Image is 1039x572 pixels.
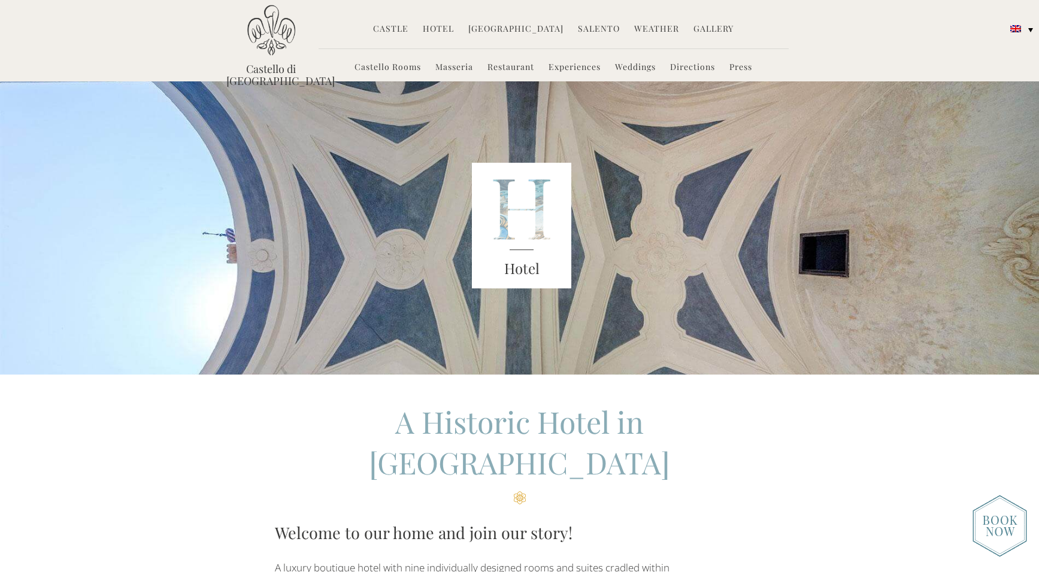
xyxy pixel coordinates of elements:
a: Press [729,61,752,75]
a: Gallery [693,23,734,36]
a: Restaurant [487,61,534,75]
a: [GEOGRAPHIC_DATA] [468,23,564,36]
a: Experiences [549,61,601,75]
a: Castle [373,23,408,36]
a: Weather [634,23,679,36]
a: Castello Rooms [355,61,421,75]
h2: A Historic Hotel in [GEOGRAPHIC_DATA] [275,401,764,504]
img: English [1010,25,1021,32]
h3: Welcome to our home and join our story! [275,521,764,544]
a: Weddings [615,61,656,75]
a: Hotel [423,23,454,36]
img: new-booknow.png [973,495,1027,557]
a: Masseria [435,61,473,75]
img: castello_header_block.png [472,163,571,288]
a: Castello di [GEOGRAPHIC_DATA] [226,63,316,87]
a: Salento [578,23,620,36]
img: Castello di Ugento [247,5,295,56]
h3: Hotel [472,258,571,279]
a: Directions [670,61,715,75]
